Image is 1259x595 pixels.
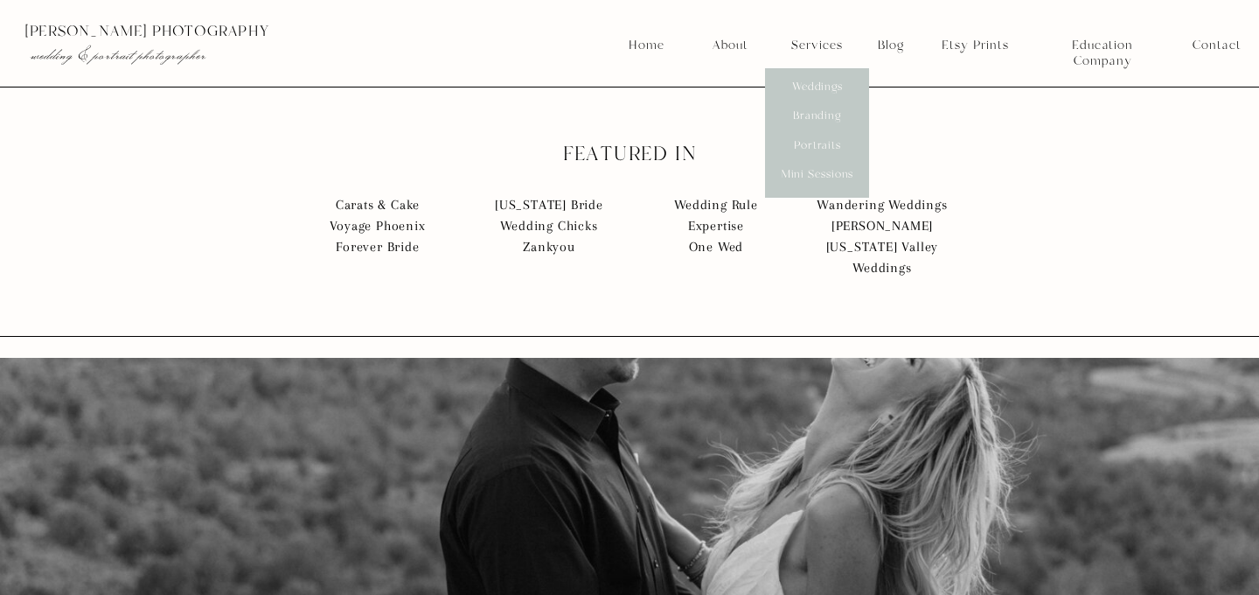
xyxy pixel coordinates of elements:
p: Carats & Cake Voyage Phoenix Forever Bride [292,194,463,282]
h3: featured in [536,143,723,178]
p: wedding & portrait photographer [31,46,320,64]
a: Contact [1193,38,1241,53]
a: Home [628,38,665,53]
p: [PERSON_NAME] photography [24,24,364,39]
a: Education Company [1042,38,1163,53]
a: Mini Sessions [778,167,856,183]
a: Blog [872,38,910,53]
a: About [707,38,752,53]
a: Etsy Prints [935,38,1015,53]
a: Portraits [785,138,850,154]
p: Wedding Rule Expertise One Wed [630,194,802,282]
a: Branding [785,108,850,124]
a: Weddings [785,80,850,95]
p: [US_STATE] Bride Wedding Chicks Zankyou [463,194,635,282]
a: Services [784,38,849,53]
p: Wandering Weddings [PERSON_NAME] [US_STATE] Valley Weddings [796,194,968,282]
